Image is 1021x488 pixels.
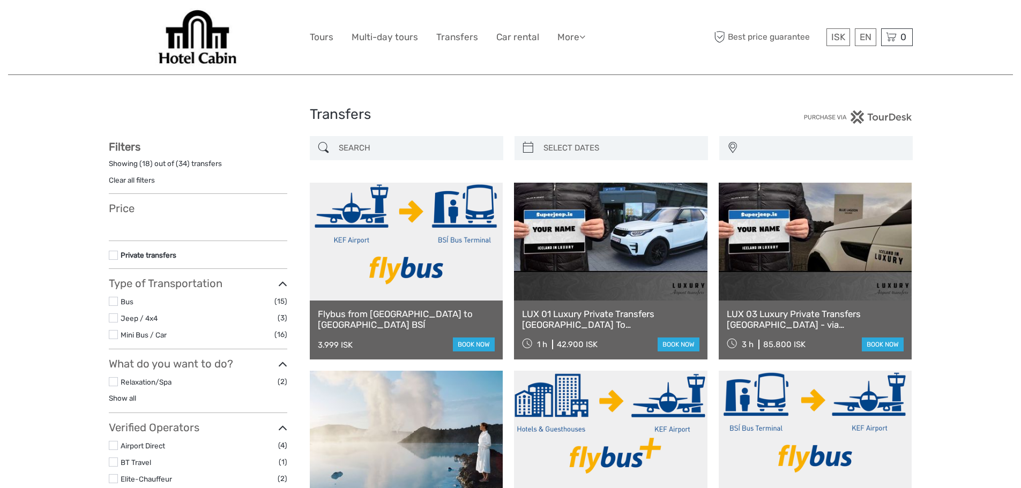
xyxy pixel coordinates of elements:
h1: Transfers [310,106,712,123]
h3: Price [109,202,287,215]
a: Bus [121,297,133,306]
a: book now [453,337,495,351]
a: LUX 01 Luxury Private Transfers [GEOGRAPHIC_DATA] To [GEOGRAPHIC_DATA] [522,309,699,331]
div: Showing ( ) out of ( ) transfers [109,159,287,175]
span: ISK [831,32,845,42]
span: (2) [278,376,287,388]
h3: What do you want to do? [109,357,287,370]
div: 42.900 ISK [557,340,598,349]
a: Multi-day tours [352,29,418,45]
span: 3 h [742,340,754,349]
div: EN [855,28,876,46]
strong: Filters [109,140,140,153]
img: PurchaseViaTourDesk.png [803,110,912,124]
a: LUX 03 Luxury Private Transfers [GEOGRAPHIC_DATA] - via [GEOGRAPHIC_DATA] or via [GEOGRAPHIC_DATA... [727,309,904,331]
h3: Type of Transportation [109,277,287,290]
input: SEARCH [334,139,498,157]
a: More [557,29,585,45]
span: 0 [899,32,908,42]
a: Private transfers [121,251,176,259]
h3: Verified Operators [109,421,287,434]
span: (2) [278,472,287,485]
a: BT Travel [121,458,151,467]
span: (16) [274,328,287,341]
div: 3.999 ISK [318,340,353,350]
a: Flybus from [GEOGRAPHIC_DATA] to [GEOGRAPHIC_DATA] BSÍ [318,309,495,331]
a: book now [658,337,699,351]
span: (3) [278,312,287,324]
a: Tours [310,29,333,45]
label: 18 [142,159,150,169]
span: 1 h [537,340,547,349]
a: Airport Direct [121,441,165,450]
span: (4) [278,439,287,452]
a: Clear all filters [109,176,155,184]
img: Our services [155,8,240,66]
div: 85.800 ISK [763,340,806,349]
a: book now [862,337,904,351]
a: Transfers [436,29,478,45]
span: (1) [279,456,287,468]
a: Car rental [496,29,539,45]
span: Best price guarantee [712,28,824,46]
a: Relaxation/Spa [121,378,172,386]
a: Mini Bus / Car [121,331,167,339]
a: Show all [109,394,136,402]
a: Elite-Chauffeur [121,475,172,483]
span: (15) [274,295,287,307]
label: 34 [178,159,187,169]
input: SELECT DATES [539,139,703,157]
a: Jeep / 4x4 [121,314,158,322]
